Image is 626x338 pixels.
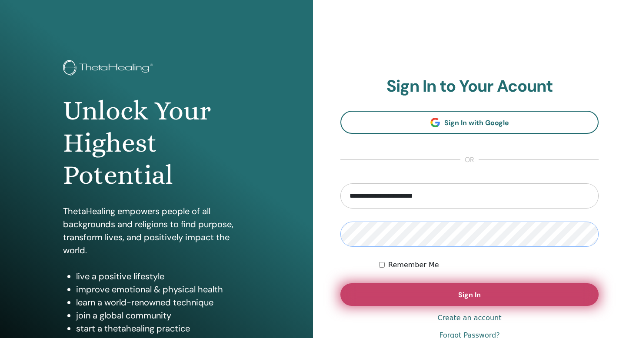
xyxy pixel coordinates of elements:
li: join a global community [76,309,250,322]
li: start a thetahealing practice [76,322,250,335]
li: improve emotional & physical health [76,283,250,296]
button: Sign In [340,283,599,306]
span: or [460,155,479,165]
label: Remember Me [388,260,439,270]
li: learn a world-renowned technique [76,296,250,309]
h2: Sign In to Your Acount [340,76,599,96]
h1: Unlock Your Highest Potential [63,95,250,192]
span: Sign In [458,290,481,299]
li: live a positive lifestyle [76,270,250,283]
div: Keep me authenticated indefinitely or until I manually logout [379,260,599,270]
a: Create an account [437,313,501,323]
span: Sign In with Google [444,118,509,127]
a: Sign In with Google [340,111,599,134]
p: ThetaHealing empowers people of all backgrounds and religions to find purpose, transform lives, a... [63,205,250,257]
